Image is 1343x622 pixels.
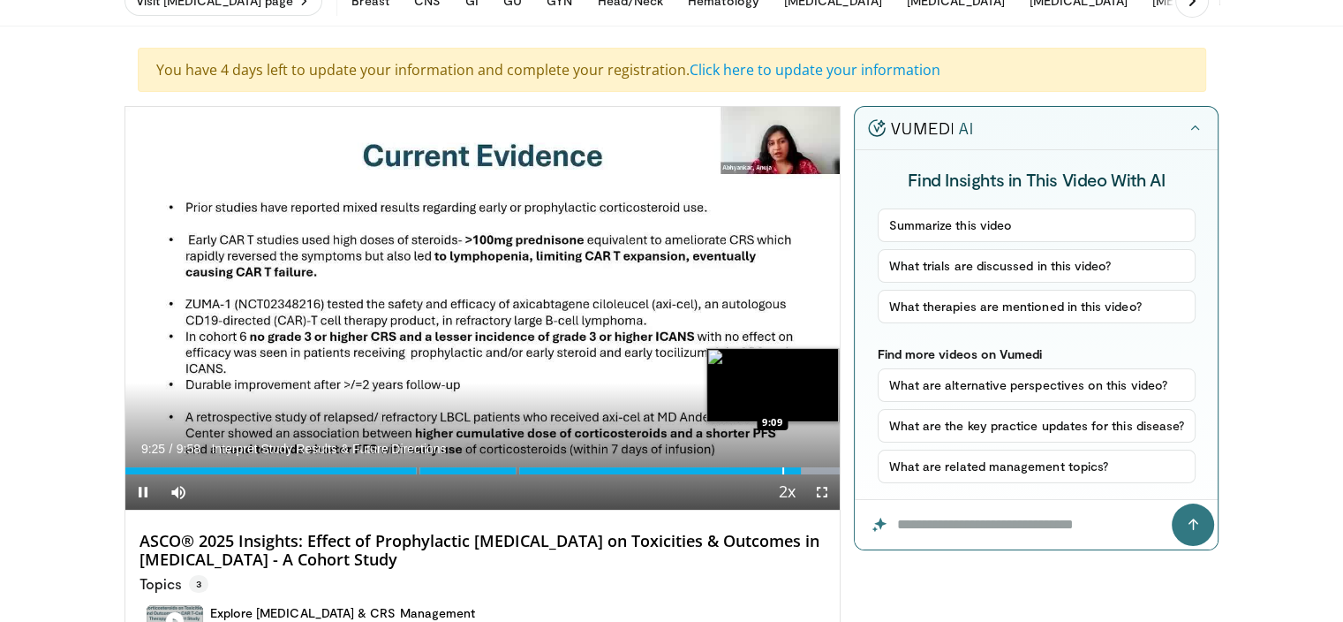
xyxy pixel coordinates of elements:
[138,48,1206,92] div: You have 4 days left to update your information and complete your registration.
[141,442,165,456] span: 9:25
[878,209,1196,242] button: Summarize this video
[170,442,173,456] span: /
[177,442,200,456] span: 9:58
[878,346,1196,361] p: Find more videos on Vumedi
[161,474,196,510] button: Mute
[804,474,840,510] button: Fullscreen
[868,119,972,137] img: vumedi-ai-logo.v2.svg
[878,450,1196,483] button: What are related management topics?
[878,249,1196,283] button: What trials are discussed in this video?
[878,290,1196,323] button: What therapies are mentioned in this video?
[140,575,208,593] p: Topics
[878,368,1196,402] button: What are alternative perspectives on this video?
[878,409,1196,443] button: What are the key practice updates for this disease?
[878,168,1196,191] h4: Find Insights in This Video With AI
[125,474,161,510] button: Pause
[125,107,841,511] video-js: Video Player
[140,532,826,570] h4: ASCO® 2025 Insights: Effect of Prophylactic [MEDICAL_DATA] on Toxicities & Outcomes in [MEDICAL_D...
[210,605,476,621] h4: Explore [MEDICAL_DATA] & CRS Management
[189,575,208,593] span: 3
[855,500,1218,550] input: Question for the AI
[125,467,841,474] div: Progress Bar
[211,441,446,457] span: Interpret Study Results & Future Directions
[706,348,839,422] img: image.jpeg
[769,474,804,510] button: Playback Rate
[690,60,940,80] a: Click here to update your information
